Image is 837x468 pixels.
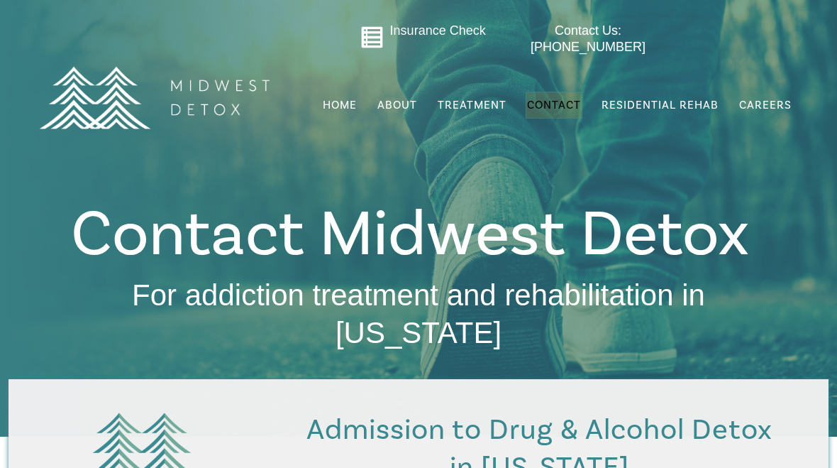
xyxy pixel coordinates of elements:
img: MD Logo Horitzontal white-01 (1) (1) [30,36,278,160]
a: Careers [738,92,793,119]
span: Residential Rehab [602,98,719,112]
a: Contact Us: [PHONE_NUMBER] [501,23,675,56]
span: Careers [739,98,792,112]
a: Go to midwestdetox.com/message-form-page/ [360,26,384,54]
a: Insurance Check [390,23,486,38]
span: Contact [527,99,581,111]
span: Treatment [438,99,506,111]
span: Home [323,98,357,112]
span: Contact Midwest Detox [71,193,749,276]
span: About [377,99,417,111]
a: Residential Rehab [600,92,720,119]
a: About [376,92,418,119]
span: For addiction treatment and rehabilitation in [US_STATE] [132,278,705,349]
a: Contact [526,92,582,119]
a: Treatment [436,92,508,119]
span: Contact Us: [PHONE_NUMBER] [531,23,645,54]
a: Home [321,92,358,119]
